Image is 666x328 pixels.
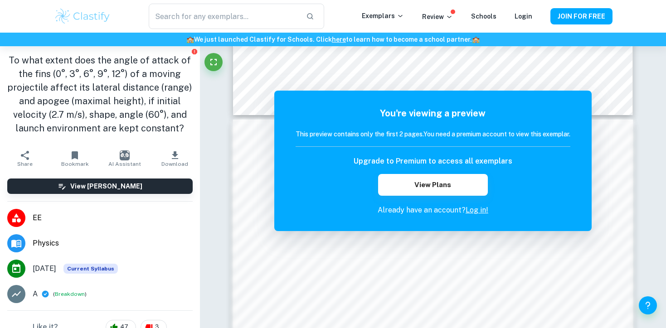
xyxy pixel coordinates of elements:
[296,106,570,120] h5: You're viewing a preview
[61,161,89,167] span: Bookmark
[466,206,488,214] a: Log in!
[108,161,141,167] span: AI Assistant
[100,146,150,171] button: AI Assistant
[33,289,38,299] p: A
[332,36,346,43] a: here
[296,129,570,139] h6: This preview contains only the first 2 pages. You need a premium account to view this exemplar.
[362,11,404,21] p: Exemplars
[54,7,112,25] img: Clastify logo
[7,178,193,194] button: View [PERSON_NAME]
[7,53,193,135] h1: To what extent does the angle of attack of the fins (0°, 3°, 6°, 9°, 12°) of a moving projectile ...
[55,290,85,298] button: Breakdown
[186,36,194,43] span: 🏫
[515,13,532,20] a: Login
[17,161,33,167] span: Share
[53,290,87,299] span: ( )
[422,12,453,22] p: Review
[149,4,298,29] input: Search for any exemplars...
[120,150,130,160] img: AI Assistant
[150,146,200,171] button: Download
[296,205,570,216] p: Already have an account?
[471,13,496,20] a: Schools
[33,263,56,274] span: [DATE]
[63,264,118,274] span: Current Syllabus
[70,181,142,191] h6: View [PERSON_NAME]
[33,238,193,249] span: Physics
[63,264,118,274] div: This exemplar is based on the current syllabus. Feel free to refer to it for inspiration/ideas wh...
[50,146,100,171] button: Bookmark
[191,48,198,55] button: Report issue
[550,8,613,24] button: JOIN FOR FREE
[378,174,488,196] button: View Plans
[354,156,512,167] h6: Upgrade to Premium to access all exemplars
[161,161,188,167] span: Download
[204,53,223,71] button: Fullscreen
[472,36,480,43] span: 🏫
[2,34,664,44] h6: We just launched Clastify for Schools. Click to learn how to become a school partner.
[639,296,657,314] button: Help and Feedback
[33,212,193,223] span: EE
